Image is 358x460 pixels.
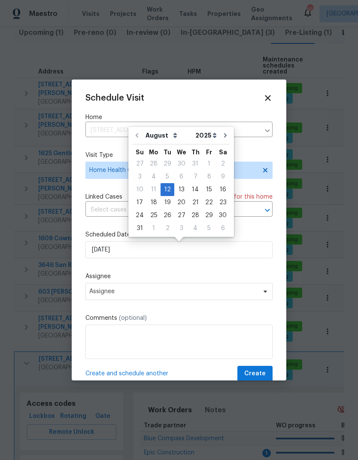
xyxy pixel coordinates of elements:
[147,184,161,196] div: 11
[174,171,188,183] div: 6
[202,222,216,234] div: 5
[133,183,147,196] div: Sun Aug 10 2025
[202,196,216,209] div: Fri Aug 22 2025
[216,170,230,183] div: Sat Aug 09 2025
[130,127,143,144] button: Go to previous month
[85,94,144,102] span: Schedule Visit
[174,196,188,209] div: 20
[174,183,188,196] div: Wed Aug 13 2025
[216,196,230,209] div: 23
[161,196,174,209] div: Tue Aug 19 2025
[216,158,230,170] div: 2
[216,196,230,209] div: Sat Aug 23 2025
[133,222,147,235] div: Sun Aug 31 2025
[188,222,202,234] div: 4
[161,183,174,196] div: Tue Aug 12 2025
[161,209,174,221] div: 26
[161,158,174,170] div: 29
[174,209,188,222] div: Wed Aug 27 2025
[133,222,147,234] div: 31
[216,171,230,183] div: 9
[147,209,161,222] div: Mon Aug 25 2025
[177,149,186,155] abbr: Wednesday
[244,368,266,379] span: Create
[202,222,216,235] div: Fri Sep 05 2025
[85,203,249,217] input: Select cases
[216,184,230,196] div: 16
[85,193,122,201] span: Linked Cases
[149,149,158,155] abbr: Monday
[161,171,174,183] div: 5
[85,124,260,137] input: Enter in an address
[133,209,147,222] div: Sun Aug 24 2025
[89,288,258,295] span: Assignee
[263,93,273,103] span: Close
[202,184,216,196] div: 15
[161,209,174,222] div: Tue Aug 26 2025
[174,157,188,170] div: Wed Jul 30 2025
[147,183,161,196] div: Mon Aug 11 2025
[161,196,174,209] div: 19
[202,209,216,222] div: Fri Aug 29 2025
[202,158,216,170] div: 1
[174,158,188,170] div: 30
[89,166,256,175] span: Home Health Checkup
[202,171,216,183] div: 8
[188,158,202,170] div: 31
[188,171,202,183] div: 7
[85,113,273,122] label: Home
[188,184,202,196] div: 14
[188,157,202,170] div: Thu Jul 31 2025
[174,222,188,234] div: 3
[237,366,273,382] button: Create
[202,196,216,209] div: 22
[188,209,202,221] div: 28
[188,183,202,196] div: Thu Aug 14 2025
[174,170,188,183] div: Wed Aug 06 2025
[133,209,147,221] div: 24
[216,222,230,235] div: Sat Sep 06 2025
[133,158,147,170] div: 27
[147,196,161,209] div: Mon Aug 18 2025
[133,170,147,183] div: Sun Aug 03 2025
[143,129,193,142] select: Month
[219,127,232,144] button: Go to next month
[188,170,202,183] div: Thu Aug 07 2025
[174,209,188,221] div: 27
[85,241,273,258] input: M/D/YYYY
[202,209,216,221] div: 29
[147,222,161,235] div: Mon Sep 01 2025
[85,151,273,159] label: Visit Type
[216,157,230,170] div: Sat Aug 02 2025
[216,209,230,222] div: Sat Aug 30 2025
[188,209,202,222] div: Thu Aug 28 2025
[85,230,273,239] label: Scheduled Date
[193,129,219,142] select: Year
[202,183,216,196] div: Fri Aug 15 2025
[216,222,230,234] div: 6
[164,149,171,155] abbr: Tuesday
[147,196,161,209] div: 18
[85,369,168,378] span: Create and schedule another
[161,170,174,183] div: Tue Aug 05 2025
[119,315,147,321] span: (optional)
[85,272,273,281] label: Assignee
[147,158,161,170] div: 28
[133,184,147,196] div: 10
[133,196,147,209] div: Sun Aug 17 2025
[147,157,161,170] div: Mon Jul 28 2025
[85,314,273,322] label: Comments
[216,183,230,196] div: Sat Aug 16 2025
[188,196,202,209] div: 21
[191,149,200,155] abbr: Thursday
[188,196,202,209] div: Thu Aug 21 2025
[219,149,227,155] abbr: Saturday
[133,171,147,183] div: 3
[147,222,161,234] div: 1
[147,171,161,183] div: 4
[202,157,216,170] div: Fri Aug 01 2025
[133,157,147,170] div: Sun Jul 27 2025
[161,222,174,235] div: Tue Sep 02 2025
[147,209,161,221] div: 25
[261,204,273,216] button: Open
